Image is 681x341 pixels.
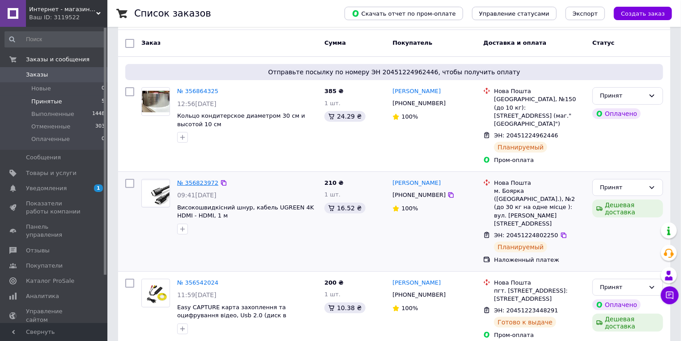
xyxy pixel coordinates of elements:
[324,39,346,46] span: Сумма
[177,100,217,107] span: 12:56[DATE]
[134,8,211,19] h1: Список заказов
[483,39,546,46] span: Доставка и оплата
[26,223,83,239] span: Панель управления
[621,10,665,17] span: Создать заказ
[324,179,344,186] span: 210 ₴
[324,191,340,198] span: 1 шт.
[494,317,556,328] div: Готово к выдаче
[472,7,557,20] button: Управление статусами
[177,192,217,199] span: 09:41[DATE]
[177,291,217,298] span: 11:59[DATE]
[494,187,585,228] div: м. Боярка ([GEOGRAPHIC_DATA].), №2 (до 30 кг на одне місце ): вул. [PERSON_NAME][STREET_ADDRESS]
[29,5,96,13] span: Интернет - магазин "Парфе"
[141,279,170,307] a: Фото товару
[494,156,585,164] div: Пром-оплата
[494,132,558,139] span: ЭН: 20451224962446
[177,112,305,128] a: Кольцо кондитерское диаметром 30 см и высотой 10 см
[102,85,105,93] span: 0
[94,184,103,192] span: 1
[31,98,62,106] span: Принятые
[141,179,170,208] a: Фото товару
[29,13,107,21] div: Ваш ID: 3119522
[177,88,218,94] a: № 356864325
[177,179,218,186] a: № 356823972
[592,108,641,119] div: Оплачено
[324,203,365,213] div: 16.52 ₴
[566,7,605,20] button: Экспорт
[592,39,615,46] span: Статус
[31,110,74,118] span: Выполненные
[177,204,314,219] a: Високошвидкісний шнур, кабель UGREEN 4K HDMI - HDMI, 1 м
[592,314,663,332] div: Дешевая доставка
[26,55,89,64] span: Заказы и сообщения
[592,200,663,217] div: Дешевая доставка
[92,110,105,118] span: 1448
[605,10,672,17] a: Создать заказ
[26,153,61,162] span: Сообщения
[391,98,447,109] div: [PHONE_NUMBER]
[26,307,83,324] span: Управление сайтом
[494,307,558,314] span: ЭН: 20451223448291
[392,179,441,188] a: [PERSON_NAME]
[102,135,105,143] span: 0
[494,142,547,153] div: Планируемый
[26,169,77,177] span: Товары и услуги
[391,189,447,201] div: [PHONE_NUMBER]
[142,181,170,206] img: Фото товару
[31,85,51,93] span: Новые
[142,282,170,304] img: Фото товару
[141,39,161,46] span: Заказ
[141,87,170,116] a: Фото товару
[324,111,365,122] div: 24.29 ₴
[26,200,83,216] span: Показатели работы компании
[324,279,344,286] span: 200 ₴
[4,31,106,47] input: Поиск
[26,262,63,270] span: Покупатели
[26,277,74,285] span: Каталог ProSale
[26,247,50,255] span: Отзывы
[494,232,558,239] span: ЭН: 20451224802250
[324,100,340,107] span: 1 шт.
[401,113,418,120] span: 100%
[324,88,344,94] span: 385 ₴
[31,135,70,143] span: Оплаченные
[494,242,547,252] div: Планируемый
[391,289,447,301] div: [PHONE_NUMBER]
[573,10,598,17] span: Экспорт
[102,98,105,106] span: 5
[26,71,48,79] span: Заказы
[31,123,70,131] span: Отмененные
[401,205,418,212] span: 100%
[352,9,456,17] span: Скачать отчет по пром-оплате
[592,299,641,310] div: Оплачено
[324,303,365,313] div: 10.38 ₴
[661,286,679,304] button: Чат с покупателем
[494,287,585,303] div: пгт. [STREET_ADDRESS]: [STREET_ADDRESS]
[142,91,170,112] img: Фото товару
[345,7,463,20] button: Скачать отчет по пром-оплате
[600,91,645,101] div: Принят
[392,279,441,287] a: [PERSON_NAME]
[494,279,585,287] div: Нова Пошта
[26,184,67,192] span: Уведомления
[494,95,585,128] div: [GEOGRAPHIC_DATA], №150 (до 10 кг): [STREET_ADDRESS] (маг."[GEOGRAPHIC_DATA]")
[392,39,432,46] span: Покупатель
[600,183,645,192] div: Принят
[494,87,585,95] div: Нова Пошта
[177,304,286,327] a: Easy CAPTURE карта захоплення та оцифрування відео, Usb 2.0 (диск в комплекті)
[494,331,585,339] div: Пром-оплата
[479,10,549,17] span: Управление статусами
[177,279,218,286] a: № 356542024
[600,283,645,292] div: Принят
[26,292,59,300] span: Аналитика
[494,179,585,187] div: Нова Пошта
[401,305,418,311] span: 100%
[392,87,441,96] a: [PERSON_NAME]
[614,7,672,20] button: Создать заказ
[324,291,340,298] span: 1 шт.
[95,123,105,131] span: 303
[129,68,660,77] span: Отправьте посылку по номеру ЭН 20451224962446, чтобы получить оплату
